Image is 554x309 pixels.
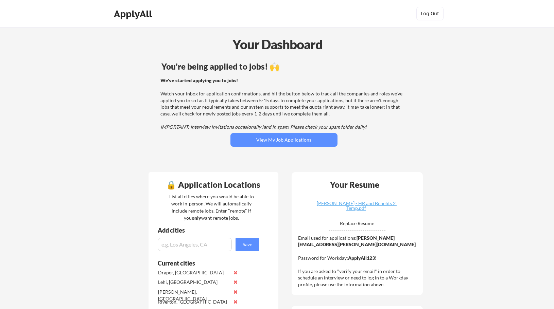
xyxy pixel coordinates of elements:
div: [PERSON_NAME] - HR and Benefits 2 Temp.pdf [316,201,397,211]
strong: [PERSON_NAME][EMAIL_ADDRESS][PERSON_NAME][DOMAIN_NAME] [298,235,416,248]
div: You're being applied to jobs! 🙌 [161,62,406,71]
input: e.g. Los Angeles, CA [158,238,232,251]
strong: only [192,215,201,221]
div: Current cities [158,260,252,266]
em: IMPORTANT: Interview invitations occasionally land in spam. Please check your spam folder daily! [160,124,367,130]
div: Draper, [GEOGRAPHIC_DATA] [158,269,230,276]
div: Watch your inbox for application confirmations, and hit the button below to track all the compani... [160,77,405,130]
strong: We've started applying you to jobs! [160,77,238,83]
div: Your Dashboard [1,35,554,54]
button: Log Out [416,7,444,20]
div: Riverton, [GEOGRAPHIC_DATA] [158,298,230,305]
div: ApplyAll [114,8,154,20]
div: [PERSON_NAME], [GEOGRAPHIC_DATA] [158,289,230,302]
button: View My Job Applications [230,133,337,147]
div: List all cities where you would be able to work in-person. We will automatically include remote j... [165,193,258,221]
button: Save [236,238,259,251]
div: Add cities [158,227,261,233]
strong: ApplyAll123! [348,255,377,261]
a: [PERSON_NAME] - HR and Benefits 2 Temp.pdf [316,201,397,212]
div: Email used for applications: Password for Workday: If you are asked to "verify your email" in ord... [298,235,418,288]
div: Lehi, [GEOGRAPHIC_DATA] [158,279,230,286]
div: Your Resume [321,181,388,189]
div: 🔒 Application Locations [150,181,277,189]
